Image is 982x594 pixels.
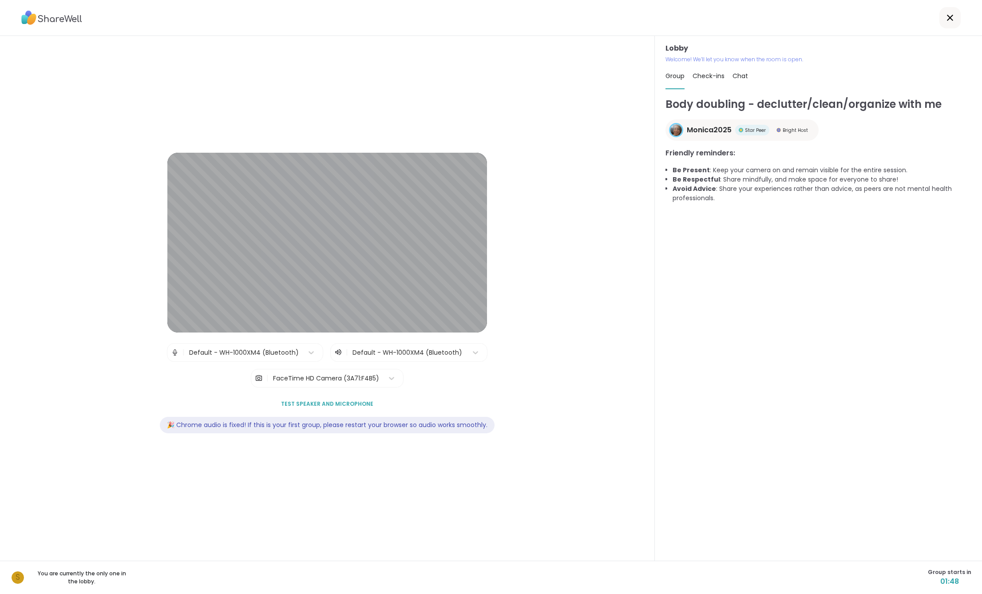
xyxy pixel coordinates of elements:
[189,348,299,357] div: Default - WH-1000XM4 (Bluetooth)
[665,43,971,54] h3: Lobby
[693,71,725,80] span: Check-ins
[673,175,720,184] b: Be Respectful
[776,128,781,132] img: Bright Host
[182,344,185,361] span: |
[346,347,348,358] span: |
[255,369,263,387] img: Camera
[16,572,20,583] span: s
[687,125,732,135] span: Monica2025
[266,369,269,387] span: |
[281,400,373,408] span: Test speaker and microphone
[273,374,379,383] div: FaceTime HD Camera (3A71:F4B5)
[171,344,179,361] img: Microphone
[665,55,971,63] p: Welcome! We’ll let you know when the room is open.
[665,71,685,80] span: Group
[745,127,766,134] span: Star Peer
[928,576,971,587] span: 01:48
[670,124,682,136] img: Monica2025
[673,166,971,175] li: : Keep your camera on and remain visible for the entire session.
[665,148,971,158] h3: Friendly reminders:
[733,71,748,80] span: Chat
[783,127,808,134] span: Bright Host
[673,166,710,174] b: Be Present
[277,395,377,413] button: Test speaker and microphone
[665,96,971,112] h1: Body doubling - declutter/clean/organize with me
[673,184,716,193] b: Avoid Advice
[739,128,743,132] img: Star Peer
[665,119,819,141] a: Monica2025Monica2025Star PeerStar PeerBright HostBright Host
[21,8,82,28] img: ShareWell Logo
[673,175,971,184] li: : Share mindfully, and make space for everyone to share!
[928,568,971,576] span: Group starts in
[32,570,131,586] p: You are currently the only one in the lobby.
[160,417,495,433] div: 🎉 Chrome audio is fixed! If this is your first group, please restart your browser so audio works ...
[673,184,971,203] li: : Share your experiences rather than advice, as peers are not mental health professionals.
